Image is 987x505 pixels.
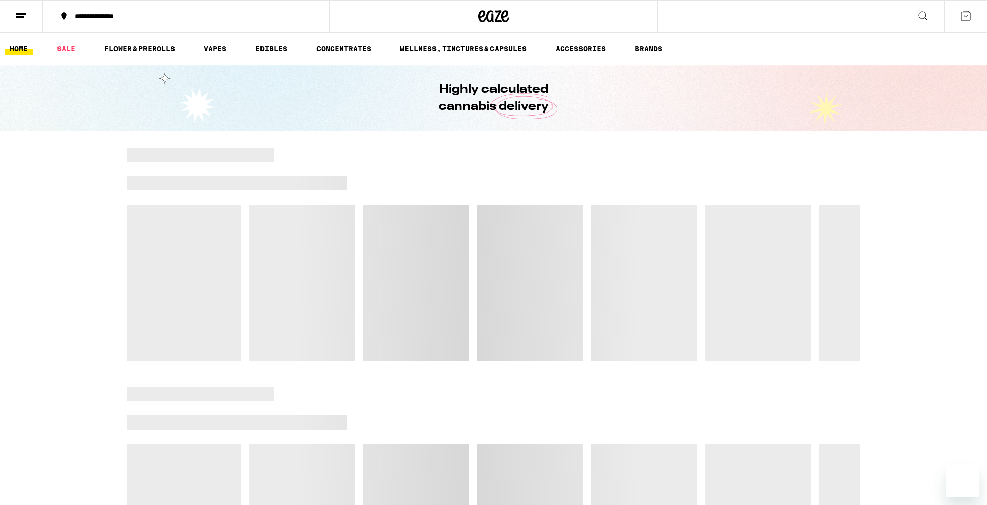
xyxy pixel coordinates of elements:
[395,43,532,55] a: WELLNESS, TINCTURES & CAPSULES
[250,43,293,55] a: EDIBLES
[99,43,180,55] a: FLOWER & PREROLLS
[630,43,667,55] a: BRANDS
[311,43,376,55] a: CONCENTRATES
[410,81,577,116] h1: Highly calculated cannabis delivery
[5,43,33,55] a: HOME
[946,464,979,497] iframe: Button to launch messaging window
[550,43,611,55] a: ACCESSORIES
[198,43,231,55] a: VAPES
[52,43,80,55] a: SALE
